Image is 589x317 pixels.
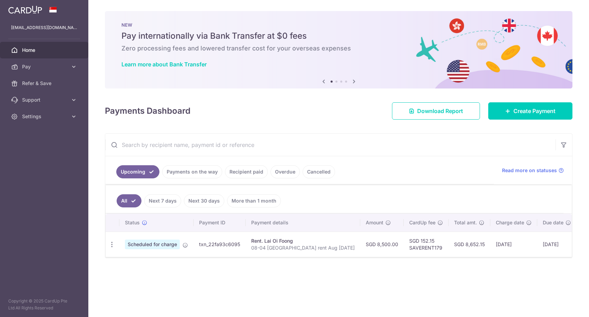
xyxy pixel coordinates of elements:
[144,194,181,207] a: Next 7 days
[121,22,556,28] p: NEW
[121,61,207,68] a: Learn more about Bank Transfer
[22,63,68,70] span: Pay
[125,219,140,226] span: Status
[496,219,524,226] span: Charge date
[417,107,463,115] span: Download Report
[271,165,300,178] a: Overdue
[105,134,556,156] input: Search by recipient name, payment id or reference
[490,232,537,257] td: [DATE]
[513,107,556,115] span: Create Payment
[162,165,222,178] a: Payments on the way
[105,11,572,88] img: Bank transfer banner
[392,102,480,120] a: Download Report
[22,96,68,103] span: Support
[366,219,383,226] span: Amount
[116,165,159,178] a: Upcoming
[125,240,180,249] span: Scheduled for charge
[454,219,477,226] span: Total amt.
[360,232,404,257] td: SGD 8,500.00
[537,232,577,257] td: [DATE]
[303,165,335,178] a: Cancelled
[22,113,68,120] span: Settings
[121,30,556,41] h5: Pay internationally via Bank Transfer at $0 fees
[194,232,246,257] td: txn_22fa93c6095
[105,105,190,117] h4: Payments Dashboard
[227,194,281,207] a: More than 1 month
[409,219,435,226] span: CardUp fee
[251,244,355,251] p: 08-04 [GEOGRAPHIC_DATA] rent Aug [DATE]
[8,6,42,14] img: CardUp
[246,214,360,232] th: Payment details
[22,80,68,87] span: Refer & Save
[449,232,490,257] td: SGD 8,652.15
[488,102,572,120] a: Create Payment
[543,219,563,226] span: Due date
[502,167,564,174] a: Read more on statuses
[225,165,268,178] a: Recipient paid
[22,47,68,54] span: Home
[502,167,557,174] span: Read more on statuses
[251,237,355,244] div: Rent. Lai Oi Foong
[11,24,77,31] p: [EMAIL_ADDRESS][DOMAIN_NAME]
[117,194,141,207] a: All
[121,44,556,53] h6: Zero processing fees and lowered transfer cost for your overseas expenses
[184,194,224,207] a: Next 30 days
[194,214,246,232] th: Payment ID
[404,232,449,257] td: SGD 152.15 SAVERENT179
